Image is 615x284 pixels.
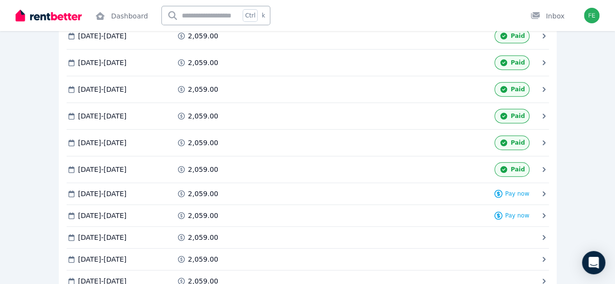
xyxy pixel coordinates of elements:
span: [DATE] - [DATE] [78,111,127,121]
span: Paid [510,85,525,93]
span: [DATE] - [DATE] [78,58,127,67]
span: [DATE] - [DATE] [78,165,127,174]
div: Inbox [530,11,564,21]
span: [DATE] - [DATE] [78,84,127,94]
span: Paid [510,166,525,173]
span: [DATE] - [DATE] [78,233,127,242]
span: Paid [510,59,525,67]
span: [DATE] - [DATE] [78,189,127,199]
span: 2,059.00 [188,165,218,174]
span: [DATE] - [DATE] [78,31,127,41]
span: Pay now [505,212,529,219]
div: Open Intercom Messenger [582,251,605,274]
span: 2,059.00 [188,254,218,264]
span: 2,059.00 [188,111,218,121]
span: k [262,12,265,19]
span: 2,059.00 [188,31,218,41]
span: 2,059.00 [188,189,218,199]
span: Paid [510,112,525,120]
img: RentBetter [16,8,82,23]
span: 2,059.00 [188,233,218,242]
span: Paid [510,32,525,40]
img: Felix McNamara [584,8,599,23]
span: Ctrl [243,9,258,22]
span: [DATE] - [DATE] [78,254,127,264]
span: 2,059.00 [188,138,218,148]
span: Pay now [505,190,529,198]
span: [DATE] - [DATE] [78,138,127,148]
span: Paid [510,139,525,147]
span: 2,059.00 [188,84,218,94]
span: [DATE] - [DATE] [78,211,127,220]
span: 2,059.00 [188,58,218,67]
span: 2,059.00 [188,211,218,220]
